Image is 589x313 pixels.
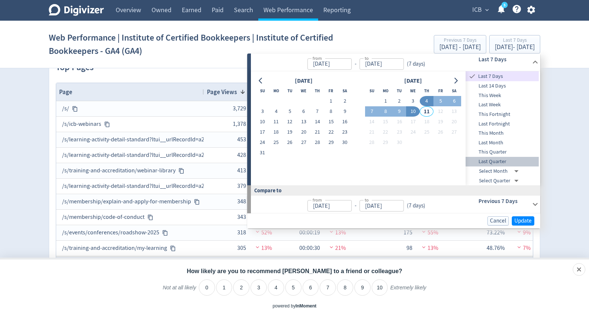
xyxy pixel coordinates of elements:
button: 1 [324,96,338,106]
label: to [365,55,369,61]
li: 3 [251,279,267,296]
th: Thursday [310,86,324,96]
div: Last 7 Days [466,71,539,81]
span: Last Quarter [466,158,539,166]
img: negative-performance.svg [254,229,261,234]
div: 00:00:19 [299,226,320,240]
img: negative-performance.svg [515,244,523,250]
button: 2 [392,96,406,106]
div: /s/membership/explain-and-apply-for-membership [62,195,198,209]
label: from [313,55,322,61]
li: 1 [216,279,232,296]
a: 5 [501,2,508,8]
button: 29 [379,137,392,148]
div: 21,723 [228,257,246,272]
th: Monday [269,86,283,96]
button: 6 [447,96,461,106]
div: Last Month [466,138,539,148]
div: - [352,60,360,68]
button: 26 [283,137,297,148]
div: Close survey [573,263,585,276]
th: Sunday [365,86,379,96]
button: 14 [310,117,324,127]
div: 343 [228,210,246,224]
th: Tuesday [283,86,297,96]
button: 24 [256,137,269,148]
button: 19 [433,117,447,127]
button: 26 [433,127,447,137]
div: from-to(7 days)Previous 7 Days [251,196,540,213]
span: 9% [515,229,531,236]
div: 453 [228,133,246,147]
span: Last 7 Days [477,72,539,80]
div: Last Fortnight [466,119,539,129]
button: 2 [338,96,352,106]
div: 00:00:18 [299,257,320,272]
button: 3 [256,106,269,117]
div: Last 7 Days [495,38,535,44]
button: Cancel [487,216,509,226]
button: Go to next month [450,76,461,86]
button: 23 [338,127,352,137]
button: Go to previous month [256,76,266,86]
button: 12 [283,117,297,127]
button: 15 [379,117,392,127]
div: 175 [394,226,412,240]
button: 18 [420,117,433,127]
button: 24 [406,127,420,137]
th: Saturday [338,86,352,96]
li: 10 [372,279,388,296]
button: 10 [256,117,269,127]
button: 30 [338,137,352,148]
th: Monday [379,86,392,96]
button: 30 [392,137,406,148]
div: /s/ [62,102,198,116]
button: 27 [447,127,461,137]
div: 9,335 [394,257,412,272]
div: /s/events/conferences/roadshow-2025 [62,226,198,240]
span: 7% [515,244,531,252]
div: This Fortnight [466,110,539,119]
th: Tuesday [392,86,406,96]
div: /s/training-and-accreditation/webinar-library [62,164,198,178]
span: ICB [472,4,482,16]
div: Last Quarter [466,157,539,166]
div: powered by inmoment [273,303,317,309]
button: 4 [269,106,283,117]
div: Last Week [466,100,539,110]
div: 98 [394,241,412,255]
button: 31 [256,148,269,158]
div: from-to(7 days)Last 7 Days [251,71,540,185]
button: 18 [269,127,283,137]
button: 5 [283,106,297,117]
button: 8 [324,106,338,117]
div: ( 7 days ) [404,60,428,68]
button: 10 [406,106,420,117]
h1: Web Performance | Institute of Certified Bookkeepers | Institute of Certified Bookkeepers - GA4 (... [49,26,344,63]
th: Thursday [420,86,433,96]
button: 21 [365,127,379,137]
div: This Quarter [466,147,539,157]
img: negative-performance.svg [515,229,523,234]
span: Cancel [490,218,506,224]
button: 11 [269,117,283,127]
div: 348 [228,195,246,209]
button: 20 [447,117,461,127]
span: Last Week [466,101,539,109]
div: /s/learning-activity-detail-standard?ltui__urlRecordId=a25OZ000000hWKnYAM&ltui__urlRedirect=learn... [62,179,198,193]
span: Update [514,218,532,224]
span: This Quarter [466,148,539,156]
button: ICB [470,4,491,16]
a: InMoment [296,303,317,309]
li: 0 [199,279,215,296]
th: Friday [324,86,338,96]
label: from [313,197,322,203]
th: Wednesday [297,86,310,96]
li: 5 [285,279,302,296]
div: 48.76% [486,241,505,255]
div: [DATE] - [DATE] [439,44,481,51]
div: /s/training-and-accreditation/my-learning [62,241,198,255]
div: 318 [228,226,246,240]
button: Last 7 Days[DATE]- [DATE] [489,35,540,54]
button: 7 [365,106,379,117]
